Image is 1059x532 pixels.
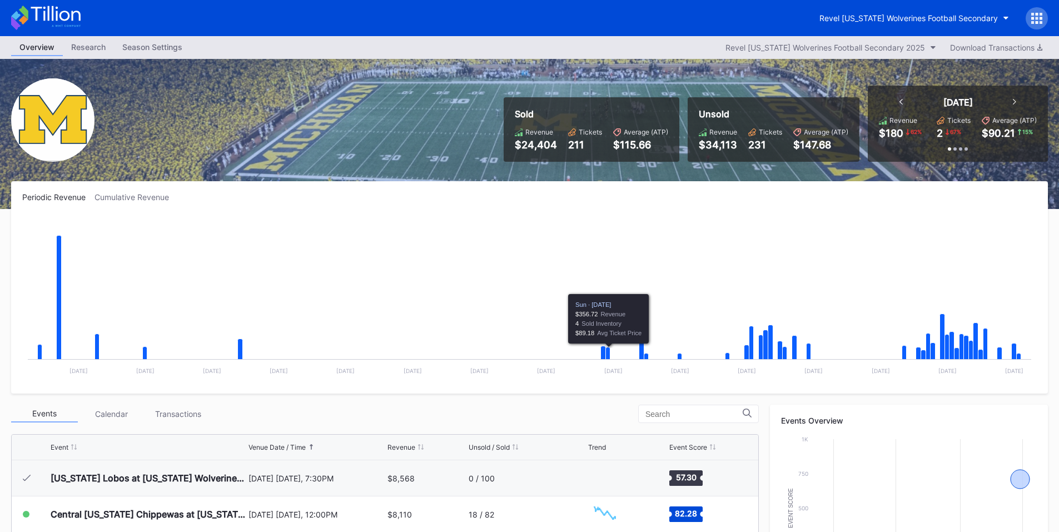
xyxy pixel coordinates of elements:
[804,367,823,374] text: [DATE]
[802,436,808,442] text: 1k
[114,39,191,56] a: Season Settings
[819,13,998,23] div: Revel [US_STATE] Wolverines Football Secondary
[248,510,385,519] div: [DATE] [DATE], 12:00PM
[624,128,668,136] div: Average (ATP)
[336,367,355,374] text: [DATE]
[738,367,756,374] text: [DATE]
[22,192,95,202] div: Periodic Revenue
[604,367,623,374] text: [DATE]
[798,470,808,477] text: 750
[145,405,211,422] div: Transactions
[95,192,178,202] div: Cumulative Revenue
[588,464,622,492] svg: Chart title
[22,216,1037,382] svg: Chart title
[469,510,494,519] div: 18 / 82
[938,367,957,374] text: [DATE]
[248,443,306,451] div: Venue Date / Time
[982,127,1015,139] div: $90.21
[470,367,489,374] text: [DATE]
[469,443,510,451] div: Unsold / Sold
[588,500,622,528] svg: Chart title
[748,139,782,151] div: 231
[270,367,288,374] text: [DATE]
[69,367,88,374] text: [DATE]
[78,405,145,422] div: Calendar
[114,39,191,55] div: Season Settings
[947,116,971,125] div: Tickets
[469,474,495,483] div: 0 / 100
[645,410,743,419] input: Search
[720,40,942,55] button: Revel [US_STATE] Wolverines Football Secondary 2025
[879,127,903,139] div: $180
[51,443,68,451] div: Event
[11,405,78,422] div: Events
[937,127,943,139] div: 2
[63,39,114,56] a: Research
[579,128,602,136] div: Tickets
[889,116,917,125] div: Revenue
[671,367,689,374] text: [DATE]
[136,367,155,374] text: [DATE]
[203,367,221,374] text: [DATE]
[387,474,415,483] div: $8,568
[63,39,114,55] div: Research
[798,505,808,511] text: 500
[943,97,973,108] div: [DATE]
[675,473,696,482] text: 57.30
[613,139,668,151] div: $115.66
[781,416,1037,425] div: Events Overview
[759,128,782,136] div: Tickets
[793,139,848,151] div: $147.68
[515,139,557,151] div: $24,404
[404,367,422,374] text: [DATE]
[11,39,63,56] a: Overview
[588,443,606,451] div: Trend
[699,108,848,120] div: Unsold
[51,473,246,484] div: [US_STATE] Lobos at [US_STATE] Wolverines Football
[1005,367,1023,374] text: [DATE]
[669,443,707,451] div: Event Score
[725,43,925,52] div: Revel [US_STATE] Wolverines Football Secondary 2025
[788,488,794,528] text: Event Score
[944,40,1048,55] button: Download Transactions
[1021,127,1034,136] div: 15 %
[537,367,555,374] text: [DATE]
[51,509,246,520] div: Central [US_STATE] Chippewas at [US_STATE] Wolverines Football
[248,474,385,483] div: [DATE] [DATE], 7:30PM
[949,127,962,136] div: 67 %
[11,78,95,162] img: Michigan_Wolverines_Football_Secondary.png
[992,116,1037,125] div: Average (ATP)
[568,139,602,151] div: 211
[515,108,668,120] div: Sold
[811,8,1017,28] button: Revel [US_STATE] Wolverines Football Secondary
[699,139,737,151] div: $34,113
[387,443,415,451] div: Revenue
[872,367,890,374] text: [DATE]
[525,128,553,136] div: Revenue
[950,43,1042,52] div: Download Transactions
[675,509,697,518] text: 82.28
[387,510,412,519] div: $8,110
[909,127,923,136] div: 62 %
[804,128,848,136] div: Average (ATP)
[709,128,737,136] div: Revenue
